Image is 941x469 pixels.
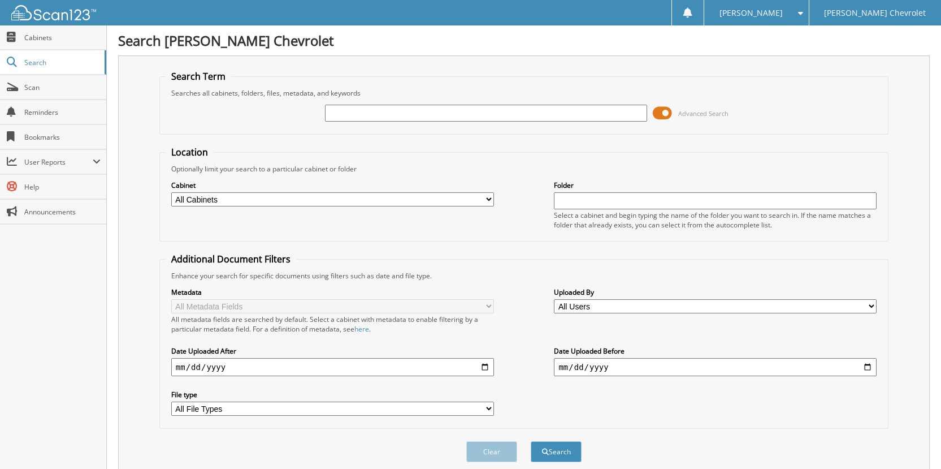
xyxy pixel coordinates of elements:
div: All metadata fields are searched by default. Select a cabinet with metadata to enable filtering b... [171,315,494,334]
div: Select a cabinet and begin typing the name of the folder you want to search in. If the name match... [554,210,877,230]
label: File type [171,390,494,399]
a: here [354,324,369,334]
label: Uploaded By [554,287,877,297]
label: Date Uploaded After [171,346,494,356]
span: Reminders [24,107,101,117]
span: Help [24,182,101,192]
span: Scan [24,83,101,92]
span: User Reports [24,157,93,167]
span: Cabinets [24,33,101,42]
span: Announcements [24,207,101,217]
legend: Location [166,146,214,158]
label: Folder [554,180,877,190]
input: end [554,358,877,376]
iframe: Chat Widget [884,415,941,469]
div: Searches all cabinets, folders, files, metadata, and keywords [166,88,882,98]
label: Date Uploaded Before [554,346,877,356]
span: Search [24,58,99,67]
img: scan123-logo-white.svg [11,5,96,20]
input: start [171,358,494,376]
div: Enhance your search for specific documents using filters such as date and file type. [166,271,882,281]
legend: Additional Document Filters [166,253,296,265]
label: Cabinet [171,180,494,190]
legend: Search Term [166,70,231,83]
span: [PERSON_NAME] Chevrolet [824,10,926,16]
button: Clear [466,441,517,462]
span: Bookmarks [24,132,101,142]
span: Advanced Search [678,109,728,118]
button: Search [531,441,582,462]
h1: Search [PERSON_NAME] Chevrolet [118,31,930,50]
div: Optionally limit your search to a particular cabinet or folder [166,164,882,174]
label: Metadata [171,287,494,297]
span: [PERSON_NAME] [719,10,783,16]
